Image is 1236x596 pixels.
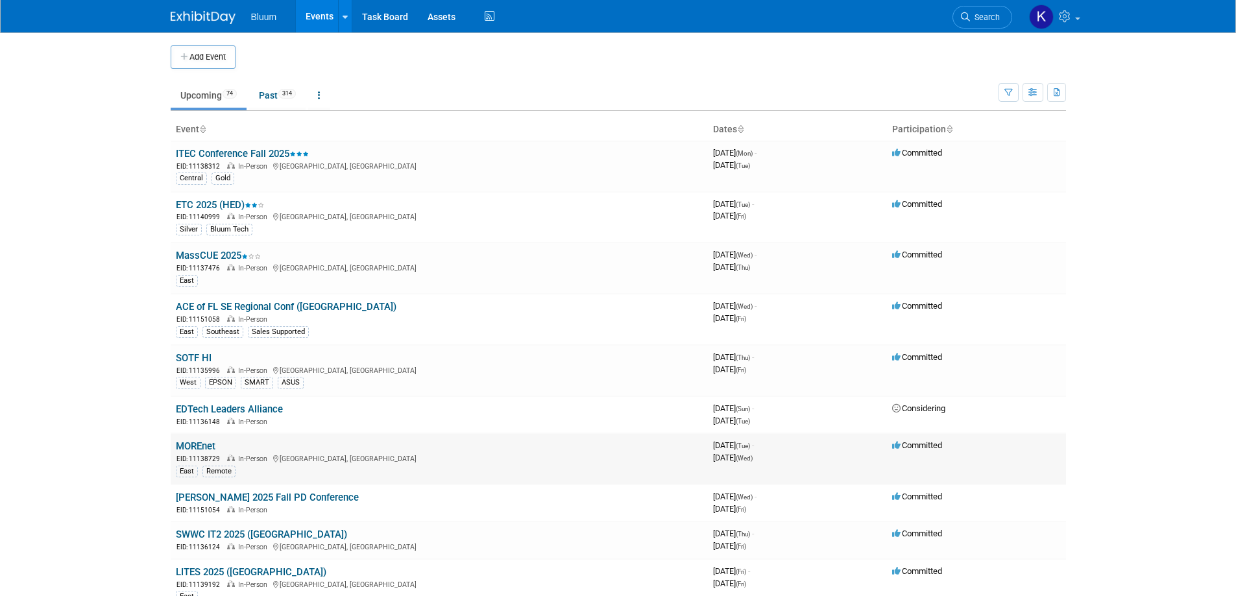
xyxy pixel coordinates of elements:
[736,150,753,157] span: (Mon)
[736,580,746,588] span: (Fri)
[227,366,235,373] img: In-Person Event
[176,440,215,452] a: MOREnet
[713,440,754,450] span: [DATE]
[713,529,754,538] span: [DATE]
[176,163,225,170] span: EID: 11138312
[176,265,225,272] span: EID: 11137476
[176,173,207,184] div: Central
[736,543,746,550] span: (Fri)
[227,543,235,549] img: In-Person Event
[713,250,757,259] span: [DATE]
[227,213,235,219] img: In-Person Event
[176,543,225,551] span: EID: 11136124
[238,213,271,221] span: In-Person
[171,83,247,108] a: Upcoming74
[713,492,757,501] span: [DATE]
[176,507,225,514] span: EID: 11151054
[713,313,746,323] span: [DATE]
[176,148,309,160] a: ITEC Conference Fall 2025
[892,199,942,209] span: Committed
[952,6,1012,29] a: Search
[206,224,252,235] div: Bluum Tech
[212,173,234,184] div: Gold
[278,377,304,388] div: ASUS
[176,529,347,540] a: SWWC IT2 2025 ([GEOGRAPHIC_DATA])
[892,352,942,362] span: Committed
[736,418,750,425] span: (Tue)
[736,264,750,271] span: (Thu)
[736,315,746,322] span: (Fri)
[176,364,703,375] div: [GEOGRAPHIC_DATA], [GEOGRAPHIC_DATA]
[176,578,703,590] div: [GEOGRAPHIC_DATA], [GEOGRAPHIC_DATA]
[713,504,746,514] span: [DATE]
[176,301,396,313] a: ACE of FL SE Regional Conf ([GEOGRAPHIC_DATA])
[892,148,942,158] span: Committed
[736,354,750,361] span: (Thu)
[736,530,750,538] span: (Thu)
[238,506,271,514] span: In-Person
[176,160,703,171] div: [GEOGRAPHIC_DATA], [GEOGRAPHIC_DATA]
[752,403,754,413] span: -
[736,162,750,169] span: (Tue)
[970,12,1000,22] span: Search
[238,366,271,375] span: In-Person
[249,83,306,108] a: Past314
[176,455,225,462] span: EID: 11138729
[755,148,757,158] span: -
[736,405,750,412] span: (Sun)
[713,453,753,462] span: [DATE]
[755,301,757,311] span: -
[227,315,235,322] img: In-Person Event
[892,403,945,413] span: Considering
[736,252,753,259] span: (Wed)
[748,566,750,576] span: -
[892,301,942,311] span: Committed
[736,303,753,310] span: (Wed)
[278,89,296,99] span: 314
[713,301,757,311] span: [DATE]
[713,211,746,221] span: [DATE]
[227,455,235,461] img: In-Person Event
[238,315,271,324] span: In-Person
[736,494,753,501] span: (Wed)
[713,148,757,158] span: [DATE]
[713,160,750,170] span: [DATE]
[171,11,236,24] img: ExhibitDay
[736,568,746,575] span: (Fri)
[238,580,271,589] span: In-Person
[713,403,754,413] span: [DATE]
[736,506,746,513] span: (Fri)
[223,89,237,99] span: 74
[713,262,750,272] span: [DATE]
[892,492,942,501] span: Committed
[227,580,235,587] img: In-Person Event
[238,455,271,463] span: In-Person
[176,367,225,374] span: EID: 11135996
[176,199,264,211] a: ETC 2025 (HED)
[752,529,754,538] span: -
[713,199,754,209] span: [DATE]
[248,326,309,338] div: Sales Supported
[202,326,243,338] div: Southeast
[176,352,212,364] a: SOTF HI
[713,578,746,588] span: [DATE]
[1029,5,1054,29] img: Kellie Noller
[227,418,235,424] img: In-Person Event
[176,453,703,464] div: [GEOGRAPHIC_DATA], [GEOGRAPHIC_DATA]
[176,275,198,287] div: East
[241,377,273,388] div: SMART
[737,124,744,134] a: Sort by Start Date
[752,440,754,450] span: -
[176,316,225,323] span: EID: 11151058
[176,211,703,222] div: [GEOGRAPHIC_DATA], [GEOGRAPHIC_DATA]
[176,213,225,221] span: EID: 11140999
[176,262,703,273] div: [GEOGRAPHIC_DATA], [GEOGRAPHIC_DATA]
[176,326,198,338] div: East
[176,403,283,415] a: EDTech Leaders Alliance
[892,250,942,259] span: Committed
[713,364,746,374] span: [DATE]
[713,541,746,551] span: [DATE]
[713,416,750,425] span: [DATE]
[176,581,225,588] span: EID: 11139192
[227,506,235,512] img: In-Person Event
